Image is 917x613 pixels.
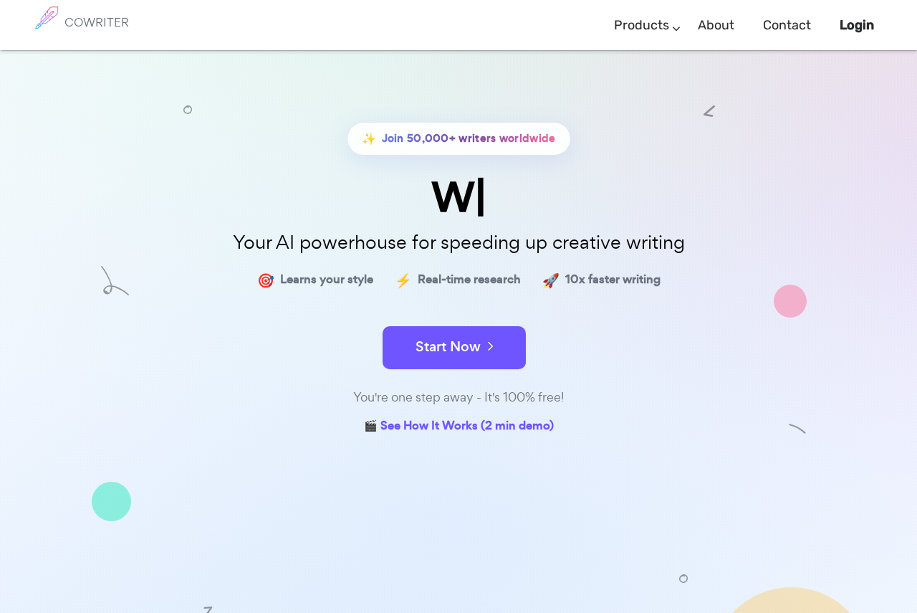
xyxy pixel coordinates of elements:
[92,482,131,521] img: shape
[383,326,526,369] button: Start Now
[100,387,817,408] div: You're one step away - It's 100% free!
[614,4,669,47] a: Products
[100,177,817,218] div: W
[382,128,556,149] span: Join 50,000+ writers worldwide
[565,270,661,290] span: 10x faster writing
[395,270,412,290] span: ⚡
[364,416,554,438] a: 🎬 See How It Works (2 min demo)
[763,4,811,47] a: Contact
[840,4,874,47] a: Login
[542,270,560,290] span: 🚀
[64,16,129,29] h6: COWRITER
[840,17,874,33] b: Login
[362,128,376,149] span: ✨
[100,227,817,258] p: Your AI powerhouse for speeding up creative writing
[698,4,734,47] a: About
[280,270,373,290] span: Learns your style
[257,270,274,290] span: 🎯
[418,270,521,290] span: Real-time research
[679,573,688,581] img: shape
